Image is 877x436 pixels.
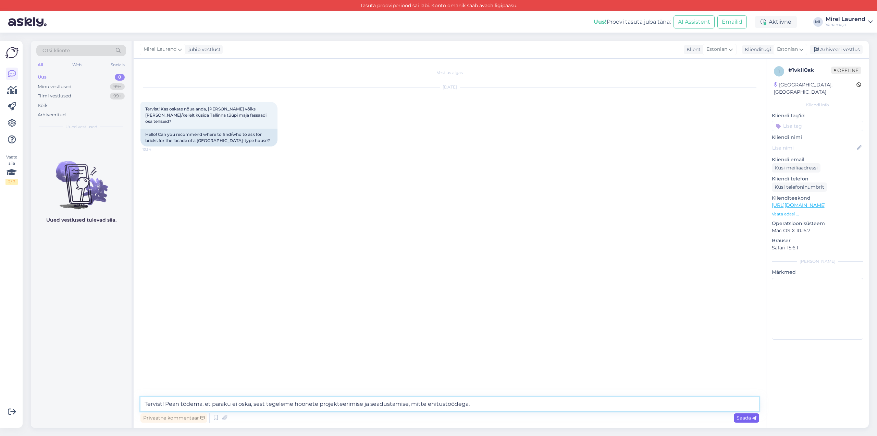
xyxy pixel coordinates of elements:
[140,413,207,423] div: Privaatne kommentaar
[38,83,72,90] div: Minu vestlused
[594,19,607,25] b: Uus!
[772,144,855,152] input: Lisa nimi
[826,16,865,22] div: Mirel Laurend
[772,175,863,182] p: Kliendi telefon
[826,22,865,27] div: Vanamaja
[772,220,863,227] p: Operatsioonisüsteem
[772,202,826,208] a: [URL][DOMAIN_NAME]
[674,15,715,28] button: AI Assistent
[140,129,277,146] div: Hello! Can you recommend where to find/who to ask for bricks for the facade of a [GEOGRAPHIC_DATA...
[810,45,863,54] div: Arhiveeri vestlus
[772,134,863,141] p: Kliendi nimi
[31,149,132,210] img: No chats
[38,111,66,118] div: Arhiveeritud
[831,67,861,74] span: Offline
[594,18,671,26] div: Proovi tasuta juba täna:
[46,216,116,224] p: Uued vestlused tulevad siia.
[38,93,71,99] div: Tiimi vestlused
[772,244,863,251] p: Safari 15.6.1
[42,47,70,54] span: Otsi kliente
[813,17,823,27] div: ML
[38,102,48,109] div: Kõik
[772,237,863,244] p: Brauser
[755,16,797,28] div: Aktiivne
[772,227,863,234] p: Mac OS X 10.15.7
[826,16,873,27] a: Mirel LaurendVanamaja
[772,195,863,202] p: Klienditeekond
[772,269,863,276] p: Märkmed
[5,46,18,59] img: Askly Logo
[38,74,47,81] div: Uus
[186,46,221,53] div: juhib vestlust
[737,415,756,421] span: Saada
[71,60,83,69] div: Web
[774,81,856,96] div: [GEOGRAPHIC_DATA], [GEOGRAPHIC_DATA]
[717,15,747,28] button: Emailid
[778,69,780,74] span: 1
[772,258,863,264] div: [PERSON_NAME]
[115,74,125,81] div: 0
[5,179,18,185] div: 2 / 3
[772,211,863,217] p: Vaata edasi ...
[140,84,759,90] div: [DATE]
[772,121,863,131] input: Lisa tag
[788,66,831,74] div: # 1vkli0sk
[772,102,863,108] div: Kliendi info
[143,147,168,152] span: 13:34
[145,106,268,124] span: Tervist! Kas oskate nõua anda, [PERSON_NAME] võiks [PERSON_NAME]/kellelt küsida Tallinna tüüpi ma...
[772,163,820,173] div: Küsi meiliaadressi
[110,83,125,90] div: 99+
[706,46,727,53] span: Estonian
[36,60,44,69] div: All
[772,182,827,192] div: Küsi telefoninumbrit
[772,112,863,119] p: Kliendi tag'id
[772,156,863,163] p: Kliendi email
[5,154,18,185] div: Vaata siia
[109,60,126,69] div: Socials
[140,70,759,76] div: Vestlus algas
[65,124,97,130] span: Uued vestlused
[777,46,798,53] span: Estonian
[684,46,701,53] div: Klient
[110,93,125,99] div: 99+
[742,46,771,53] div: Klienditugi
[144,46,176,53] span: Mirel Laurend
[140,397,759,411] textarea: Tervist! Pean tõdema, et paraku ei oska, sest tegeleme hoonete projekteerimise ja seadustamise, m...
